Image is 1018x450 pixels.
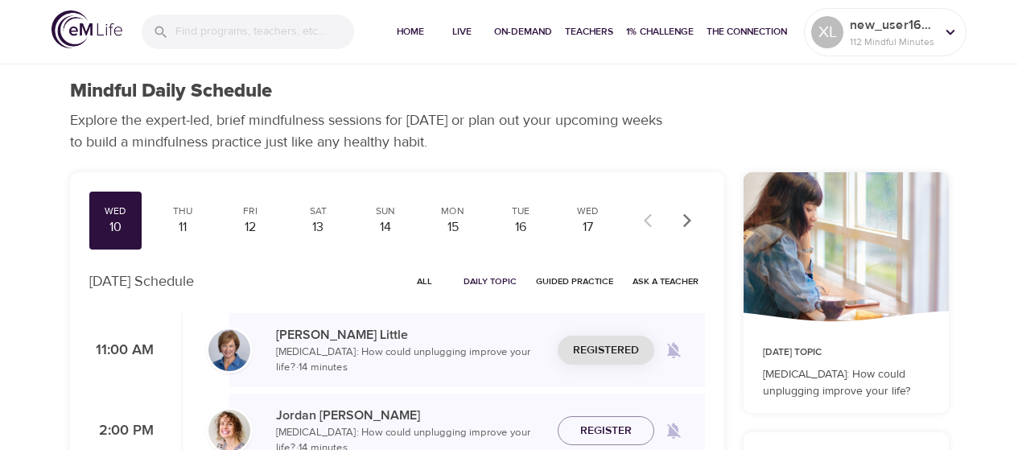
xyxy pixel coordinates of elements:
img: logo [52,10,122,48]
button: Ask a Teacher [626,269,705,294]
button: Guided Practice [530,269,620,294]
div: Wed [96,204,136,218]
span: Ask a Teacher [633,274,699,289]
p: [MEDICAL_DATA]: How could unplugging improve your life? [763,366,929,400]
div: Thu [163,204,203,218]
p: [DATE] Topic [763,345,929,360]
span: On-Demand [494,23,552,40]
span: Home [391,23,430,40]
div: Tue [501,204,541,218]
button: All [399,269,451,294]
p: [MEDICAL_DATA]: How could unplugging improve your life? · 14 minutes [276,345,545,376]
span: Teachers [565,23,613,40]
input: Find programs, teachers, etc... [175,14,354,49]
p: 112 Mindful Minutes [850,35,935,49]
p: 2:00 PM [89,420,154,442]
div: Sun [365,204,406,218]
div: 14 [365,218,406,237]
div: Wed [568,204,608,218]
span: Registered [573,341,639,361]
div: 11 [163,218,203,237]
p: [PERSON_NAME] Little [276,325,545,345]
div: 13 [298,218,338,237]
span: Remind me when a class goes live every Wednesday at 11:00 AM [654,331,693,369]
span: 1% Challenge [626,23,694,40]
div: 17 [568,218,608,237]
button: Register [558,416,654,446]
div: Mon [433,204,473,218]
p: new_user1608587756 [850,15,935,35]
p: [DATE] Schedule [89,270,194,292]
span: Daily Topic [464,274,517,289]
span: Guided Practice [536,274,613,289]
button: Registered [558,336,654,365]
div: 12 [230,218,270,237]
div: Sat [298,204,338,218]
p: Explore the expert-led, brief mindfulness sessions for [DATE] or plan out your upcoming weeks to ... [70,109,674,153]
span: The Connection [707,23,787,40]
div: Fri [230,204,270,218]
span: Remind me when a class goes live every Wednesday at 2:00 PM [654,411,693,450]
div: 16 [501,218,541,237]
div: 15 [433,218,473,237]
span: Register [580,421,632,441]
button: Daily Topic [457,269,523,294]
span: All [406,274,444,289]
span: Live [443,23,481,40]
p: Jordan [PERSON_NAME] [276,406,545,425]
div: 10 [96,218,136,237]
h1: Mindful Daily Schedule [70,80,272,103]
img: Kerry_Little_Headshot_min.jpg [208,329,250,371]
div: XL [811,16,843,48]
p: 11:00 AM [89,340,154,361]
